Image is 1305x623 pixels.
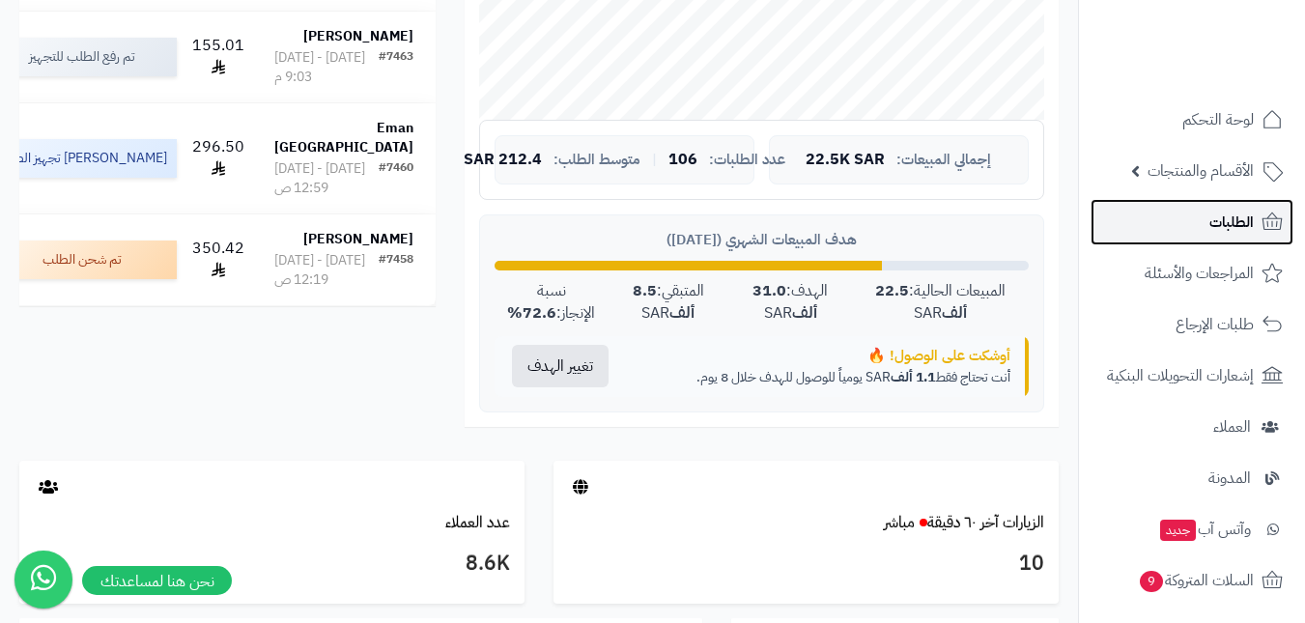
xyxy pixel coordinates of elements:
[608,280,728,325] div: المتبقي: SAR
[507,301,556,325] strong: 72.6%
[1138,567,1254,594] span: السلات المتروكة
[891,367,935,387] strong: 1.1 ألف
[34,548,510,581] h3: 8.6K
[652,153,657,167] span: |
[1182,106,1254,133] span: لوحة التحكم
[379,251,413,290] div: #7458
[1209,209,1254,236] span: الطلبات
[1213,413,1251,440] span: العملاء
[884,511,1044,534] a: الزيارات آخر ٦٠ دقيقةمباشر
[274,48,379,87] div: [DATE] - [DATE] 9:03 م
[1091,506,1293,552] a: وآتس آبجديد
[668,152,697,169] span: 106
[806,152,885,169] span: 22.5K SAR
[884,511,915,534] small: مباشر
[1091,250,1293,297] a: المراجعات والأسئلة
[495,230,1029,250] div: هدف المبيعات الشهري ([DATE])
[274,118,413,157] strong: Eman [GEOGRAPHIC_DATA]
[1107,362,1254,389] span: إشعارات التحويلات البنكية
[1091,557,1293,604] a: السلات المتروكة9
[1091,301,1293,348] a: طلبات الإرجاع
[896,152,991,168] span: إجمالي المبيعات:
[464,152,542,169] span: 212.4 SAR
[1208,465,1251,492] span: المدونة
[709,152,785,168] span: عدد الطلبات:
[1091,97,1293,143] a: لوحة التحكم
[184,214,252,305] td: 350.42
[512,345,609,387] button: تغيير الهدف
[1160,520,1196,541] span: جديد
[1148,157,1254,184] span: الأقسام والمنتجات
[553,152,640,168] span: متوسط الطلب:
[875,279,967,325] strong: 22.5 ألف
[1145,260,1254,287] span: المراجعات والأسئلة
[1091,353,1293,399] a: إشعارات التحويلات البنكية
[752,279,817,325] strong: 31.0 ألف
[303,26,413,46] strong: [PERSON_NAME]
[1174,49,1287,90] img: logo-2.png
[379,48,413,87] div: #7463
[640,368,1010,387] p: أنت تحتاج فقط SAR يومياً للوصول للهدف خلال 8 يوم.
[184,12,252,102] td: 155.01
[728,280,853,325] div: الهدف: SAR
[568,548,1044,581] h3: 10
[1091,199,1293,245] a: الطلبات
[445,511,510,534] a: عدد العملاء
[1091,455,1293,501] a: المدونة
[640,346,1010,366] div: أوشكت على الوصول! 🔥
[274,251,379,290] div: [DATE] - [DATE] 12:19 ص
[495,280,608,325] div: نسبة الإنجاز:
[184,103,252,213] td: 296.50
[1140,571,1163,592] span: 9
[853,280,1029,325] div: المبيعات الحالية: SAR
[1158,516,1251,543] span: وآتس آب
[274,159,379,198] div: [DATE] - [DATE] 12:59 ص
[1176,311,1254,338] span: طلبات الإرجاع
[303,229,413,249] strong: [PERSON_NAME]
[633,279,695,325] strong: 8.5 ألف
[1091,404,1293,450] a: العملاء
[379,159,413,198] div: #7460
